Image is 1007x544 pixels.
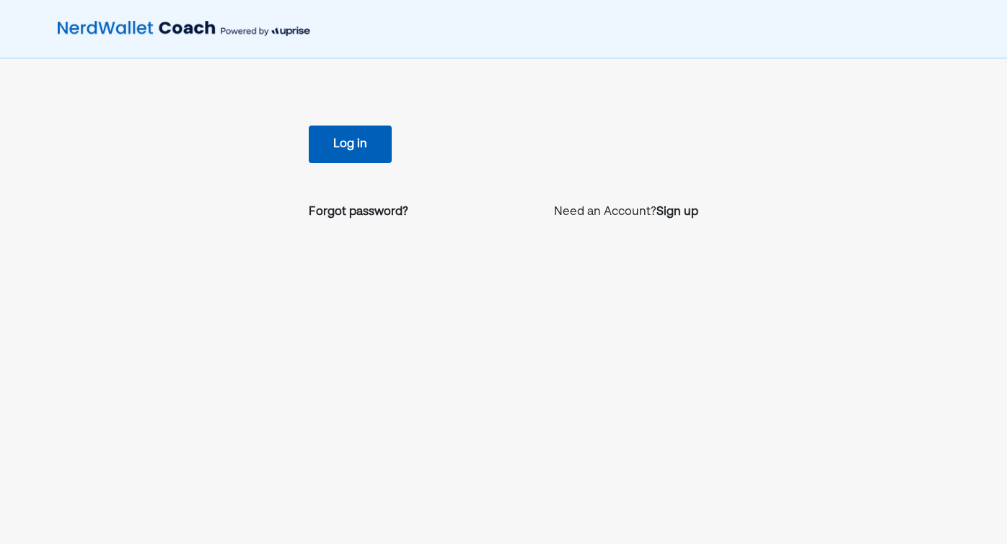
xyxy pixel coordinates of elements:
[309,126,392,163] button: Log in
[656,203,698,221] a: Sign up
[309,203,408,221] a: Forgot password?
[554,203,698,221] p: Need an Account?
